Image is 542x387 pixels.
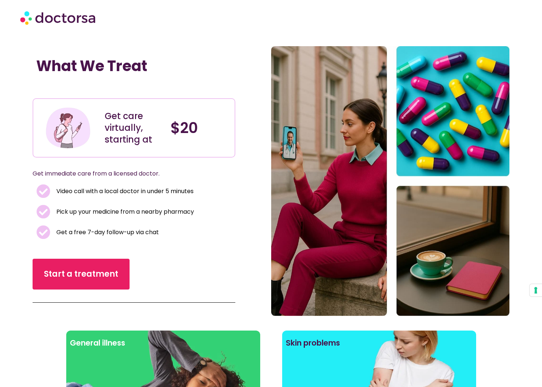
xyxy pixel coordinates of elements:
span: Video call with a local doctor in under 5 minutes [55,186,194,196]
img: A customer holding a smartphone, speaking to a doctor displayed on the screen. [271,46,510,316]
h4: $20 [171,119,229,137]
iframe: Customer reviews powered by Trustpilot [36,82,146,91]
h1: What We Treat [36,57,232,75]
span: Pick up your medicine from a nearby pharmacy [55,207,194,217]
button: Your consent preferences for tracking technologies [530,284,542,296]
span: Get a free 7-day follow-up via chat [55,227,159,237]
img: Illustration depicting a young woman in a casual outfit, engaged with her smartphone. She has a p... [45,104,91,151]
span: Start a treatment [44,268,118,280]
a: Start a treatment [33,259,130,290]
p: Get immediate care from a licensed doctor. [33,169,218,179]
div: Get care virtually, starting at [105,110,163,145]
h2: Skin problems [286,334,472,352]
h2: General illness [70,334,257,352]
